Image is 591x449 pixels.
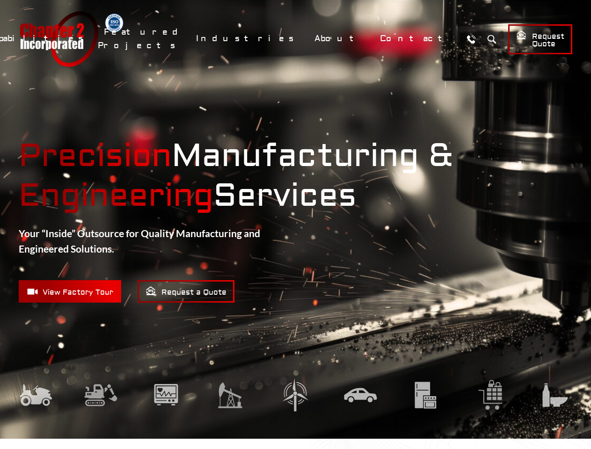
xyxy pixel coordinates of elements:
[508,24,572,54] a: Request Quote
[190,29,304,49] a: Industries
[462,30,480,48] a: Call Us
[19,280,121,303] a: View Factory Tour
[19,11,98,67] a: Chapter 2 Incorporated
[98,22,185,56] a: Featured Projects
[374,29,458,49] a: Contact
[27,286,113,297] span: View Factory Tour
[19,227,260,255] strong: Your “Inside” Outsource for Quality Manufacturing and Engineered Solutions.
[483,30,500,48] button: Search
[19,136,172,175] mark: Precision
[19,176,213,215] mark: Engineering
[146,286,226,297] span: Request a Quote
[138,280,234,303] a: Request a Quote
[516,30,564,49] span: Request Quote
[19,136,572,216] strong: Manufacturing & Services
[308,29,369,49] a: About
